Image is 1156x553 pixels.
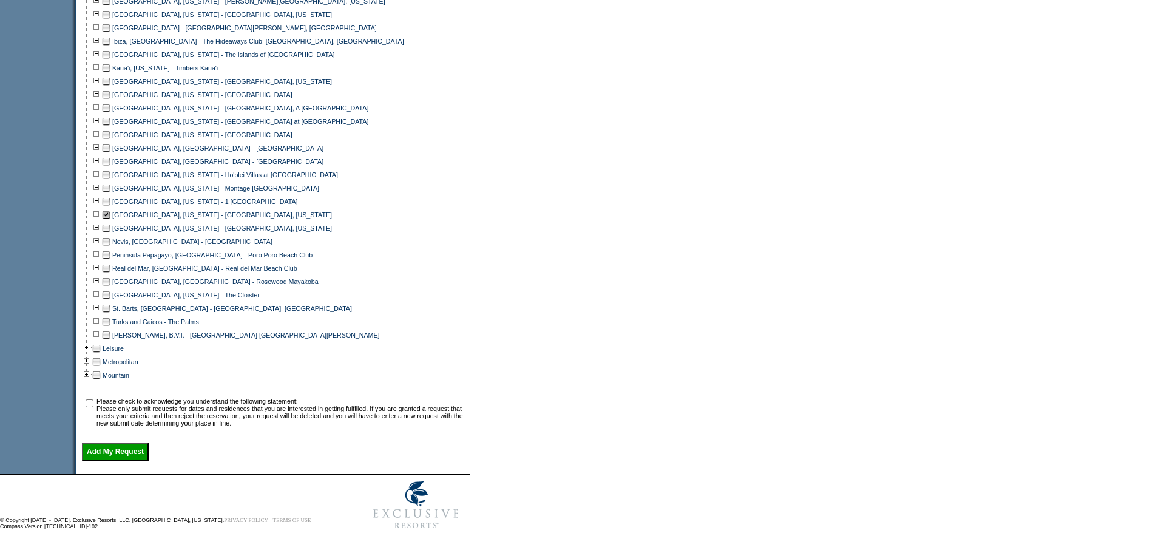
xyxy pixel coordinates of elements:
a: [GEOGRAPHIC_DATA], [GEOGRAPHIC_DATA] - [GEOGRAPHIC_DATA] [112,158,323,165]
a: [GEOGRAPHIC_DATA], [US_STATE] - [GEOGRAPHIC_DATA] at [GEOGRAPHIC_DATA] [112,118,368,125]
a: [GEOGRAPHIC_DATA], [US_STATE] - [GEOGRAPHIC_DATA], A [GEOGRAPHIC_DATA] [112,104,368,112]
a: [GEOGRAPHIC_DATA], [US_STATE] - Ho'olei Villas at [GEOGRAPHIC_DATA] [112,171,338,178]
img: Exclusive Resorts [362,475,470,535]
a: Kaua'i, [US_STATE] - Timbers Kaua'i [112,64,218,72]
a: Ibiza, [GEOGRAPHIC_DATA] - The Hideaways Club: [GEOGRAPHIC_DATA], [GEOGRAPHIC_DATA] [112,38,404,45]
input: Add My Request [82,443,149,461]
a: St. Barts, [GEOGRAPHIC_DATA] - [GEOGRAPHIC_DATA], [GEOGRAPHIC_DATA] [112,305,352,312]
a: [PERSON_NAME], B.V.I. - [GEOGRAPHIC_DATA] [GEOGRAPHIC_DATA][PERSON_NAME] [112,331,380,339]
a: [GEOGRAPHIC_DATA], [US_STATE] - [GEOGRAPHIC_DATA], [US_STATE] [112,11,332,18]
a: Leisure [103,345,124,352]
a: [GEOGRAPHIC_DATA], [US_STATE] - The Islands of [GEOGRAPHIC_DATA] [112,51,334,58]
a: Nevis, [GEOGRAPHIC_DATA] - [GEOGRAPHIC_DATA] [112,238,272,245]
a: [GEOGRAPHIC_DATA], [US_STATE] - The Cloister [112,291,260,299]
a: Turks and Caicos - The Palms [112,318,199,325]
a: [GEOGRAPHIC_DATA], [US_STATE] - [GEOGRAPHIC_DATA] [112,91,292,98]
a: [GEOGRAPHIC_DATA], [US_STATE] - [GEOGRAPHIC_DATA], [US_STATE] [112,211,332,219]
a: Mountain [103,371,129,379]
a: [GEOGRAPHIC_DATA], [US_STATE] - Montage [GEOGRAPHIC_DATA] [112,185,319,192]
a: [GEOGRAPHIC_DATA], [US_STATE] - [GEOGRAPHIC_DATA] [112,131,292,138]
a: Peninsula Papagayo, [GEOGRAPHIC_DATA] - Poro Poro Beach Club [112,251,313,259]
a: TERMS OF USE [273,517,311,523]
a: Metropolitan [103,358,138,365]
a: [GEOGRAPHIC_DATA], [GEOGRAPHIC_DATA] - Rosewood Mayakoba [112,278,319,285]
a: PRIVACY POLICY [224,517,268,523]
a: [GEOGRAPHIC_DATA] - [GEOGRAPHIC_DATA][PERSON_NAME], [GEOGRAPHIC_DATA] [112,24,377,32]
a: [GEOGRAPHIC_DATA], [US_STATE] - [GEOGRAPHIC_DATA], [US_STATE] [112,225,332,232]
a: [GEOGRAPHIC_DATA], [US_STATE] - 1 [GEOGRAPHIC_DATA] [112,198,298,205]
a: [GEOGRAPHIC_DATA], [GEOGRAPHIC_DATA] - [GEOGRAPHIC_DATA] [112,144,323,152]
a: Real del Mar, [GEOGRAPHIC_DATA] - Real del Mar Beach Club [112,265,297,272]
td: Please check to acknowledge you understand the following statement: Please only submit requests f... [96,398,466,427]
a: [GEOGRAPHIC_DATA], [US_STATE] - [GEOGRAPHIC_DATA], [US_STATE] [112,78,332,85]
